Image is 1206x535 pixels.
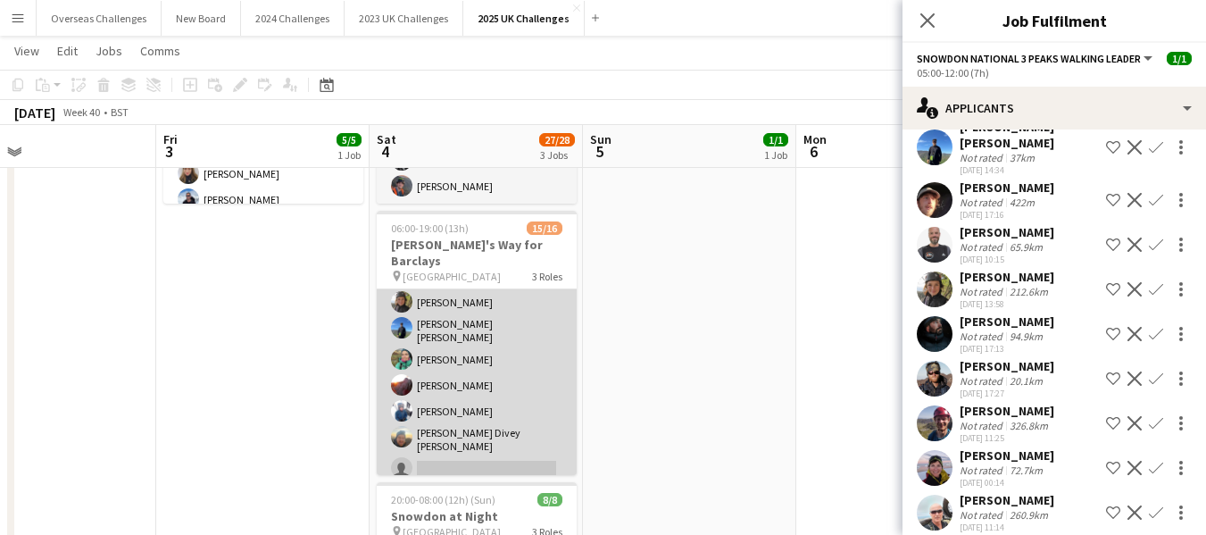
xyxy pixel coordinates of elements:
button: Snowdon National 3 Peaks Walking Leader [917,52,1155,65]
span: 5 [587,141,611,162]
span: 27/28 [539,133,575,146]
div: 260.9km [1006,508,1052,522]
a: Comms [133,39,187,63]
span: Mon [803,131,827,147]
div: 72.7km [1006,464,1046,477]
div: 37km [1006,151,1038,164]
span: Fri [163,131,178,147]
div: [PERSON_NAME] [960,403,1054,419]
button: Overseas Challenges [37,1,162,36]
div: [DATE] 17:16 [960,209,1054,221]
div: Applicants [902,87,1206,130]
span: Sat [377,131,396,147]
div: 05:00-12:00 (7h) [917,66,1192,79]
span: 3 [161,141,178,162]
div: [PERSON_NAME] [960,269,1054,285]
div: Not rated [960,285,1006,298]
div: Not rated [960,419,1006,432]
span: 3 Roles [532,270,562,283]
div: [DATE] 11:25 [960,432,1054,444]
span: 4 [374,141,396,162]
span: Comms [140,43,180,59]
span: Jobs [96,43,122,59]
span: 1/1 [763,133,788,146]
div: Not rated [960,374,1006,388]
div: Not rated [960,330,1006,343]
a: Jobs [88,39,129,63]
div: [DATE] 00:14 [960,477,1054,489]
div: [DATE] 17:13 [960,343,1054,355]
div: Not rated [960,196,1006,209]
app-job-card: 06:00-19:00 (13h)15/16[PERSON_NAME]'s Way for Barclays [GEOGRAPHIC_DATA]3 Roles[PERSON_NAME][PERS... [377,211,577,475]
div: [DATE] 13:58 [960,298,1054,310]
div: [PERSON_NAME] [960,358,1054,374]
span: 06:00-19:00 (13h) [391,222,469,235]
div: Not rated [960,151,1006,164]
span: 15/16 [527,222,562,235]
div: 3 Jobs [540,148,574,162]
span: Week 40 [59,105,104,119]
div: 422m [1006,196,1038,209]
button: 2024 Challenges [241,1,345,36]
div: [PERSON_NAME] [960,447,1054,464]
span: 1/1 [1167,52,1192,65]
a: Edit [50,39,85,63]
div: Not rated [960,464,1006,477]
app-card-role: [PERSON_NAME][PERSON_NAME][PERSON_NAME][PERSON_NAME][PERSON_NAME] [PERSON_NAME][PERSON_NAME][PERS... [377,104,577,486]
div: Not rated [960,240,1006,254]
h3: Job Fulfilment [902,9,1206,32]
div: 212.6km [1006,285,1052,298]
span: Snowdon National 3 Peaks Walking Leader [917,52,1141,65]
h3: [PERSON_NAME]'s Way for Barclays [377,237,577,269]
div: 20.1km [1006,374,1046,388]
div: [DATE] 10:15 [960,254,1054,265]
h3: Snowdon at Night [377,508,577,524]
div: 1 Job [764,148,787,162]
div: 1 Job [337,148,361,162]
button: 2025 UK Challenges [463,1,585,36]
div: 65.9km [1006,240,1046,254]
div: [PERSON_NAME] [960,180,1054,196]
div: [DATE] 17:27 [960,388,1054,399]
div: [PERSON_NAME] [960,492,1054,508]
span: Edit [57,43,78,59]
span: [GEOGRAPHIC_DATA] [403,270,501,283]
span: View [14,43,39,59]
div: [DATE] [14,104,55,121]
span: 20:00-08:00 (12h) (Sun) [391,493,495,506]
span: 5/5 [337,133,362,146]
span: 8/8 [537,493,562,506]
div: [PERSON_NAME] [PERSON_NAME] [960,119,1099,151]
button: New Board [162,1,241,36]
a: View [7,39,46,63]
span: 6 [801,141,827,162]
div: Not rated [960,508,1006,522]
div: 94.9km [1006,330,1046,343]
div: [PERSON_NAME] [960,224,1054,240]
div: [DATE] 11:14 [960,522,1054,533]
div: BST [111,105,129,119]
button: 2023 UK Challenges [345,1,463,36]
span: Sun [590,131,611,147]
div: [DATE] 14:34 [960,164,1099,176]
div: 326.8km [1006,419,1052,432]
div: [PERSON_NAME] [960,313,1054,330]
